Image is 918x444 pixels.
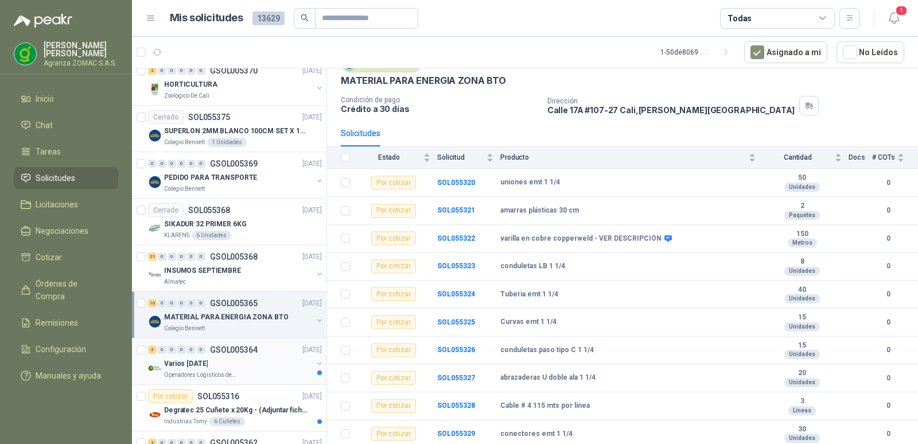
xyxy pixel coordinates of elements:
[437,318,475,326] a: SOL055325
[14,114,118,136] a: Chat
[36,198,78,211] span: Licitaciones
[437,179,475,187] a: SOL055320
[788,238,817,248] div: Metros
[872,317,904,328] b: 0
[437,146,500,169] th: Solicitud
[547,97,795,105] p: Dirección
[148,129,162,142] img: Company Logo
[164,405,307,416] p: Degratec 25 Cuñete x 20Kg - (Adjuntar ficha técnica)
[341,104,538,114] p: Crédito a 30 días
[187,160,196,168] div: 0
[500,206,579,215] b: amarras plásticas 30 cm
[371,427,416,441] div: Por cotizar
[500,178,560,187] b: uniones emt 1 1/4
[158,253,166,261] div: 0
[500,234,662,244] b: varilla en cobre copperweld - VER DESCRIPCIÓN
[357,146,437,169] th: Estado
[784,211,820,220] div: Paquetes
[148,67,157,75] div: 2
[371,399,416,413] div: Por cotizar
[209,417,245,426] div: 6 Cuñetes
[148,296,324,333] a: 10 0 0 0 0 0 GSOL005365[DATE] Company LogoMATERIAL PARA ENERGIA ZONA BTOColegio Bennett
[14,194,118,215] a: Licitaciones
[210,160,258,168] p: GSOL005369
[763,313,842,322] b: 15
[371,287,416,301] div: Por cotizar
[187,346,196,354] div: 0
[14,312,118,334] a: Remisiones
[872,345,904,356] b: 0
[437,430,475,438] a: SOL055329
[148,299,157,307] div: 10
[36,92,54,105] span: Inicio
[14,88,118,110] a: Inicio
[371,204,416,218] div: Por cotizar
[164,417,207,426] p: Industrias Tomy
[784,183,820,192] div: Unidades
[148,268,162,282] img: Company Logo
[302,298,322,309] p: [DATE]
[148,157,324,194] a: 0 0 0 0 0 0 GSOL005369[DATE] Company LogoPEDIDO PARA TRANSPORTEColegio Bennett
[341,75,506,87] p: MATERIAL PARA ENERGIA ZONA BTO
[14,141,118,163] a: Tareas
[164,219,246,230] p: SIKADUR 32 PRIMER 6KG
[872,261,904,272] b: 0
[763,173,842,183] b: 50
[168,253,176,261] div: 0
[371,343,416,357] div: Por cotizar
[302,159,322,169] p: [DATE]
[14,338,118,360] a: Configuración
[36,119,53,132] span: Chat
[437,374,475,382] a: SOL055327
[437,401,475,410] b: SOL055328
[164,184,205,194] p: Colegio Bennett
[14,14,72,28] img: Logo peakr
[14,246,118,268] a: Cotizar
[132,199,326,245] a: CerradoSOL055368[DATE] Company LogoSIKADUR 32 PRIMER 6KGKLARENS6 Unidades
[784,350,820,359] div: Unidades
[148,82,162,96] img: Company Logo
[177,299,186,307] div: 0
[341,96,538,104] p: Condición de pago
[302,205,322,216] p: [DATE]
[164,91,209,101] p: Zoologico De Cali
[371,176,416,190] div: Por cotizar
[302,252,322,262] p: [DATE]
[177,160,186,168] div: 0
[192,231,231,240] div: 6 Unidades
[164,126,307,137] p: SUPERLON 2MM BLANCO 100CM SET X 150 METROS
[148,110,184,124] div: Cerrado
[177,346,186,354] div: 0
[197,160,205,168] div: 0
[872,205,904,216] b: 0
[784,434,820,443] div: Unidades
[872,400,904,411] b: 0
[302,65,322,76] p: [DATE]
[197,253,205,261] div: 0
[164,79,217,90] p: HORTICULTURA
[164,231,189,240] p: KLARENS
[371,315,416,329] div: Por cotizar
[437,234,475,242] a: SOL055322
[872,153,895,161] span: # COTs
[148,346,157,354] div: 3
[36,225,88,237] span: Negociaciones
[437,262,475,270] a: SOL055323
[148,315,162,329] img: Company Logo
[168,346,176,354] div: 0
[148,253,157,261] div: 21
[210,299,258,307] p: GSOL005365
[14,273,118,307] a: Órdenes de Compra
[148,222,162,235] img: Company Logo
[437,153,484,161] span: Solicitud
[148,203,184,217] div: Cerrado
[371,371,416,385] div: Por cotizar
[763,153,833,161] span: Cantidad
[837,41,904,63] button: No Leídos
[763,257,842,267] b: 8
[302,345,322,356] p: [DATE]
